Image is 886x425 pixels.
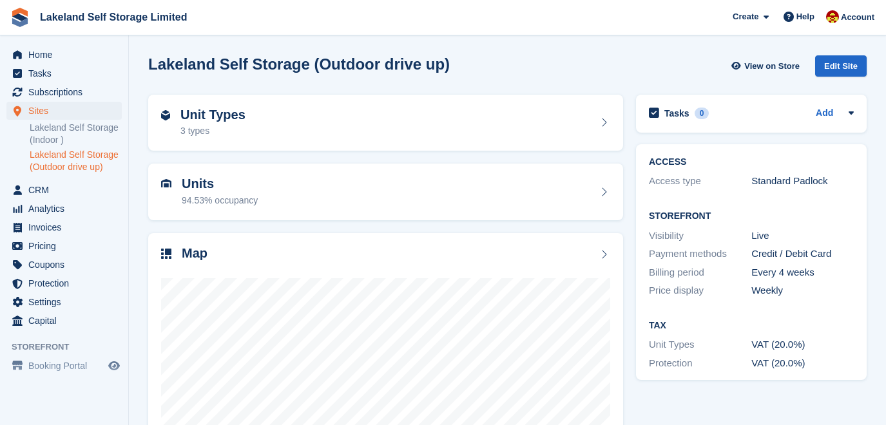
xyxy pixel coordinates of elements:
a: Lakeland Self Storage (Outdoor drive up) [30,149,122,173]
a: menu [6,102,122,120]
div: Edit Site [815,55,867,77]
div: Payment methods [649,247,751,261]
span: Protection [28,274,106,292]
h2: Tax [649,321,854,331]
span: Subscriptions [28,83,106,101]
h2: Storefront [649,211,854,222]
a: Edit Site [815,55,867,82]
span: View on Store [744,60,800,73]
span: Account [841,11,874,24]
h2: Tasks [664,108,689,119]
span: Coupons [28,256,106,274]
a: Preview store [106,358,122,373]
a: Unit Types 3 types [148,95,623,151]
div: Weekly [751,283,854,298]
a: Units 94.53% occupancy [148,164,623,220]
img: unit-type-icn-2b2737a686de81e16bb02015468b77c625bbabd49415b5ef34ead5e3b44a266d.svg [161,110,170,120]
div: Unit Types [649,337,751,352]
a: menu [6,181,122,199]
div: 3 types [180,124,246,138]
div: 94.53% occupancy [182,194,258,207]
a: Add [816,106,833,121]
div: Protection [649,356,751,371]
span: Booking Portal [28,357,106,375]
span: Home [28,46,106,64]
h2: Unit Types [180,108,246,122]
h2: ACCESS [649,157,854,167]
div: VAT (20.0%) [751,337,854,352]
div: Every 4 weeks [751,265,854,280]
a: menu [6,64,122,82]
h2: Lakeland Self Storage (Outdoor drive up) [148,55,450,73]
span: Analytics [28,200,106,218]
a: View on Store [729,55,805,77]
a: menu [6,256,122,274]
a: menu [6,312,122,330]
span: Tasks [28,64,106,82]
a: menu [6,237,122,255]
span: Help [796,10,814,23]
div: Billing period [649,265,751,280]
span: Create [733,10,758,23]
span: CRM [28,181,106,199]
a: Lakeland Self Storage Limited [35,6,193,28]
h2: Map [182,246,207,261]
a: Lakeland Self Storage (Indoor ) [30,122,122,146]
span: Capital [28,312,106,330]
a: menu [6,218,122,236]
span: Invoices [28,218,106,236]
div: Live [751,229,854,243]
span: Storefront [12,341,128,354]
a: menu [6,200,122,218]
a: menu [6,83,122,101]
a: menu [6,46,122,64]
a: menu [6,293,122,311]
span: Settings [28,293,106,311]
div: Visibility [649,229,751,243]
img: map-icn-33ee37083ee616e46c38cad1a60f524a97daa1e2b2c8c0bc3eb3415660979fc1.svg [161,249,171,259]
div: Price display [649,283,751,298]
div: VAT (20.0%) [751,356,854,371]
a: menu [6,274,122,292]
img: Diane Carney [826,10,839,23]
div: Access type [649,174,751,189]
a: menu [6,357,122,375]
div: Standard Padlock [751,174,854,189]
img: unit-icn-7be61d7bf1b0ce9d3e12c5938cc71ed9869f7b940bace4675aadf7bd6d80202e.svg [161,179,171,188]
img: stora-icon-8386f47178a22dfd0bd8f6a31ec36ba5ce8667c1dd55bd0f319d3a0aa187defe.svg [10,8,30,27]
span: Sites [28,102,106,120]
div: Credit / Debit Card [751,247,854,261]
h2: Units [182,176,258,191]
span: Pricing [28,237,106,255]
div: 0 [695,108,709,119]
